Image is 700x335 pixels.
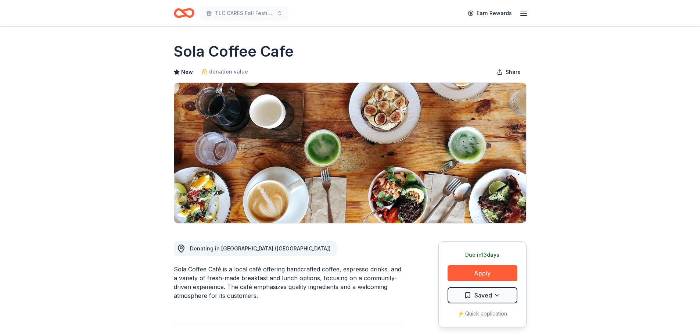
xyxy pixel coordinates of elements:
div: ⚡️ Quick application [448,309,517,318]
span: Donating in [GEOGRAPHIC_DATA] ([GEOGRAPHIC_DATA]) [190,245,331,252]
img: Image for Sola Coffee Cafe [174,83,526,223]
span: Saved [474,291,492,300]
a: donation value [202,67,248,76]
div: Sola Coffee Café is a local café offering handcrafted coffee, espresso drinks, and a variety of f... [174,265,403,300]
h1: Sola Coffee Cafe [174,41,294,62]
a: Earn Rewards [463,7,516,20]
div: Due in 13 days [448,250,517,259]
span: Share [506,68,521,76]
a: Home [174,4,194,22]
button: TLC CARES Fall Festival and Staff Appreciation [200,6,288,21]
span: donation value [209,67,248,76]
button: Apply [448,265,517,281]
span: TLC CARES Fall Festival and Staff Appreciation [215,9,274,18]
button: Saved [448,287,517,303]
button: Share [491,65,527,79]
span: New [181,68,193,76]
